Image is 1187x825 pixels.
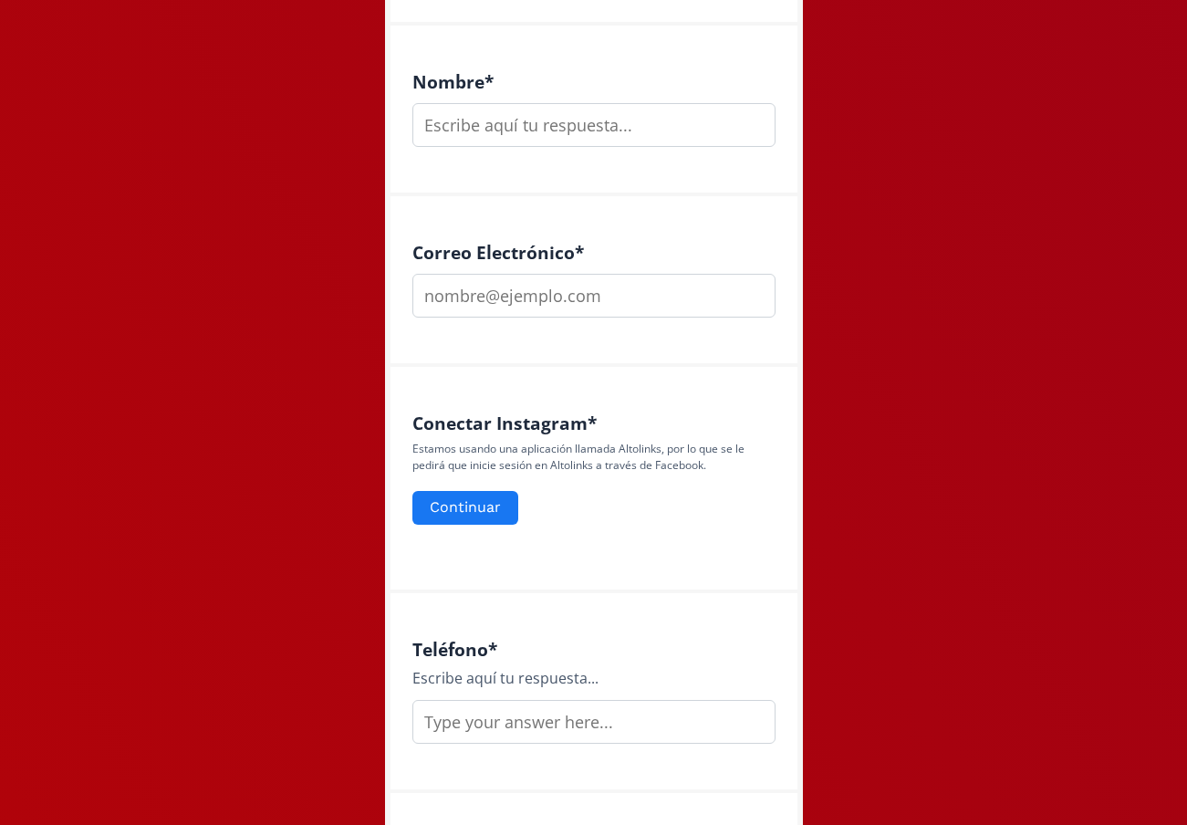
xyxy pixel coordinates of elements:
p: Estamos usando una aplicación llamada Altolinks, por lo que se le pedirá que inicie sesión en Alt... [412,441,776,474]
div: Escribe aquí tu respuesta... [412,667,776,689]
h4: Conectar Instagram * [412,412,776,433]
h4: Correo Electrónico * [412,242,776,263]
input: Escribe aquí tu respuesta... [412,103,776,147]
input: Type your answer here... [412,700,776,744]
button: Continuar [412,491,518,525]
h4: Teléfono * [412,639,776,660]
input: nombre@ejemplo.com [412,274,776,318]
h4: Nombre * [412,71,776,92]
